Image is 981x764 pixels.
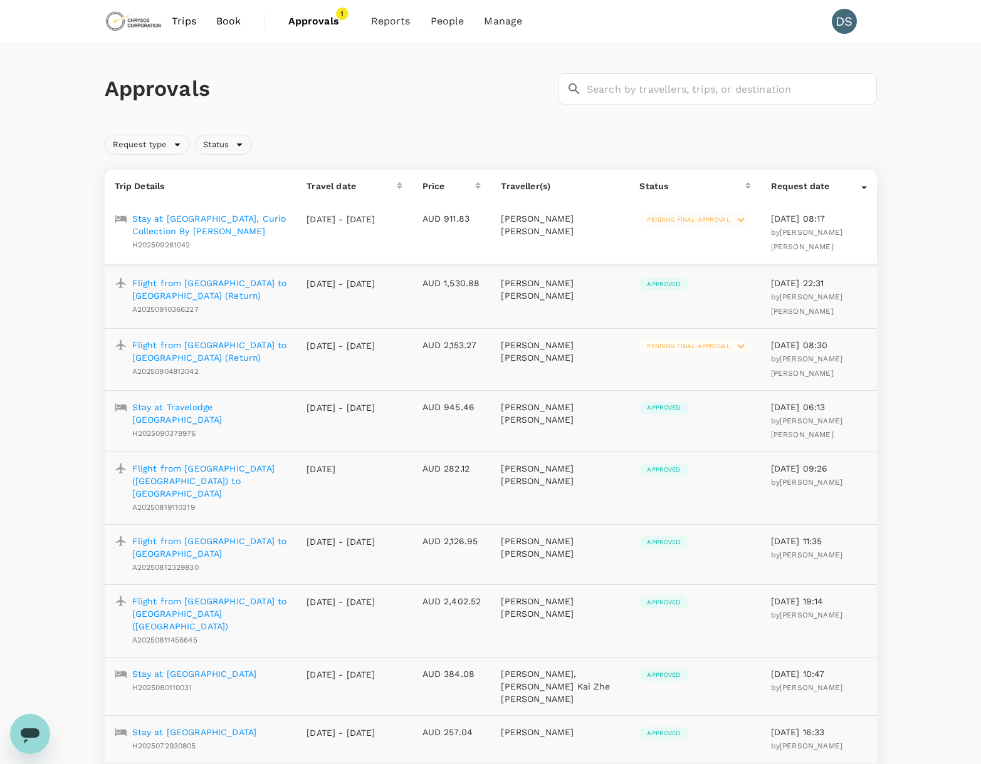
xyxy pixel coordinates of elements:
p: [DATE] - [DATE] [307,277,375,290]
span: Trips [172,14,196,29]
span: A20250819110319 [132,503,195,512]
p: [PERSON_NAME] [PERSON_NAME] [501,277,619,302]
a: Flight from [GEOGRAPHIC_DATA] to [GEOGRAPHIC_DATA] (Return) [132,277,287,302]
a: Stay at [GEOGRAPHIC_DATA] [132,668,257,680]
span: Reports [371,14,411,29]
p: [PERSON_NAME] [PERSON_NAME] [501,212,619,237]
span: by [771,354,842,378]
p: [DATE] [307,463,375,475]
p: AUD 2,126.95 [422,535,481,547]
p: [DATE] 11:35 [771,535,867,547]
span: Approved [639,280,688,289]
span: Pending final approval [639,342,737,351]
p: [DATE] 16:33 [771,726,867,738]
span: H2025072930805 [132,741,196,750]
span: by [771,683,842,692]
span: by [771,416,842,440]
img: Chrysos Corporation [105,8,162,35]
p: [DATE] - [DATE] [307,535,375,548]
span: [PERSON_NAME] [PERSON_NAME] [771,416,842,440]
span: by [771,228,842,251]
div: Pending final approval [639,340,750,353]
div: Status [195,135,252,155]
span: Status [196,139,236,151]
span: [PERSON_NAME] [780,741,842,750]
p: [PERSON_NAME] [PERSON_NAME] [501,339,619,364]
p: [PERSON_NAME], [PERSON_NAME] Kai Zhe [PERSON_NAME] [501,668,619,705]
p: Trip Details [115,180,287,192]
span: Manage [484,14,522,29]
h1: Approvals [105,76,553,102]
p: [PERSON_NAME] [PERSON_NAME] [501,595,619,620]
div: Pending final approval [639,214,750,226]
span: Approvals [288,14,351,29]
span: H2025090379976 [132,429,196,438]
p: [PERSON_NAME] [501,726,619,738]
span: by [771,741,842,750]
p: AUD 2,402.52 [422,595,481,607]
a: Flight from [GEOGRAPHIC_DATA] to [GEOGRAPHIC_DATA] [132,535,287,560]
div: Request type [105,135,191,155]
p: [DATE] 22:31 [771,277,867,289]
span: [PERSON_NAME] [780,550,842,559]
span: [PERSON_NAME] [780,611,842,619]
div: DS [832,9,857,34]
p: AUD 257.04 [422,726,481,738]
p: [PERSON_NAME] [PERSON_NAME] [501,401,619,426]
p: [DATE] - [DATE] [307,596,375,608]
span: [PERSON_NAME] [PERSON_NAME] [771,292,842,316]
span: [PERSON_NAME] [780,683,842,692]
p: [DATE] 19:14 [771,595,867,607]
p: AUD 384.08 [422,668,481,680]
p: [PERSON_NAME] [PERSON_NAME] [501,462,619,487]
p: AUD 945.46 [422,401,481,413]
span: A20250910366227 [132,305,199,314]
p: AUD 1,530.88 [422,277,481,289]
span: Book [216,14,241,29]
span: People [431,14,464,29]
a: Stay at [GEOGRAPHIC_DATA] [132,726,257,738]
span: Approved [639,671,688,679]
span: Approved [639,598,688,607]
p: Traveller(s) [501,180,619,192]
div: Price [422,180,476,192]
iframe: Button to launch messaging window [10,714,50,754]
span: A20250811456645 [132,636,197,644]
p: AUD 911.83 [422,212,481,225]
span: by [771,611,842,619]
span: Approved [639,538,688,547]
span: 1 [336,8,349,20]
span: Approved [639,403,688,412]
p: AUD 2,153.27 [422,339,481,351]
p: Flight from [GEOGRAPHIC_DATA] to [GEOGRAPHIC_DATA] (Return) [132,339,287,364]
p: Stay at Travelodge [GEOGRAPHIC_DATA] [132,401,287,426]
p: [DATE] - [DATE] [307,213,375,225]
a: Flight from [GEOGRAPHIC_DATA] to [GEOGRAPHIC_DATA] ([GEOGRAPHIC_DATA]) [132,595,287,632]
span: Request type [105,139,175,151]
p: [DATE] - [DATE] [307,339,375,352]
span: [PERSON_NAME] [PERSON_NAME] [771,354,842,378]
p: [DATE] 06:13 [771,401,867,413]
div: Request date [771,180,861,192]
span: Approved [639,729,688,738]
span: H202509261042 [132,240,191,249]
p: [PERSON_NAME] [PERSON_NAME] [501,535,619,560]
p: [DATE] 10:47 [771,668,867,680]
p: [DATE] 08:30 [771,339,867,351]
a: Stay at [GEOGRAPHIC_DATA], Curio Collection By [PERSON_NAME] [132,212,287,237]
span: by [771,292,842,316]
p: [DATE] - [DATE] [307,401,375,414]
p: AUD 282.12 [422,462,481,475]
p: [DATE] - [DATE] [307,668,375,681]
span: A20250904813042 [132,367,199,376]
span: A20250812329830 [132,563,199,572]
p: Flight from [GEOGRAPHIC_DATA] ([GEOGRAPHIC_DATA]) to [GEOGRAPHIC_DATA] [132,462,287,500]
span: by [771,550,842,559]
p: [DATE] - [DATE] [307,726,375,739]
